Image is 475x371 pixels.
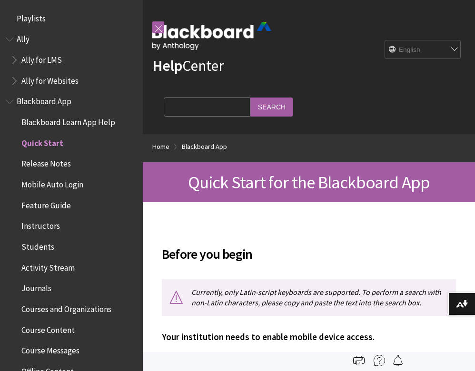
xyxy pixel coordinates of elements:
span: Before you begin [162,244,456,264]
a: HelpCenter [152,56,224,75]
span: Journals [21,281,51,293]
strong: Help [152,56,182,75]
span: Quick Start for the Blackboard App [188,171,430,193]
span: Instructors [21,218,60,231]
a: Blackboard App [182,141,227,153]
span: Quick Start [21,135,63,148]
span: Blackboard Learn App Help [21,114,115,127]
img: Print [353,355,365,366]
span: Release Notes [21,156,71,169]
span: Activity Stream [21,260,75,273]
img: Blackboard by Anthology [152,22,271,50]
span: Students [21,239,54,252]
select: Site Language Selector [385,40,461,59]
span: Courses and Organizations [21,301,111,314]
img: Follow this page [392,355,404,366]
span: Course Content [21,322,75,335]
span: Ally [17,31,30,44]
span: Ally for LMS [21,52,62,65]
a: Home [152,141,169,153]
span: Course Messages [21,343,79,356]
span: Ally for Websites [21,73,79,86]
span: Your institution needs to enable mobile device access. [162,332,375,342]
img: More help [374,355,385,366]
span: Mobile Auto Login [21,176,83,189]
nav: Book outline for Anthology Ally Help [6,31,137,89]
input: Search [250,98,293,116]
span: Feature Guide [21,197,71,210]
p: Currently, only Latin-script keyboards are supported. To perform a search with non-Latin characte... [162,279,456,316]
span: Playlists [17,10,46,23]
span: Blackboard App [17,94,71,107]
nav: Book outline for Playlists [6,10,137,27]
